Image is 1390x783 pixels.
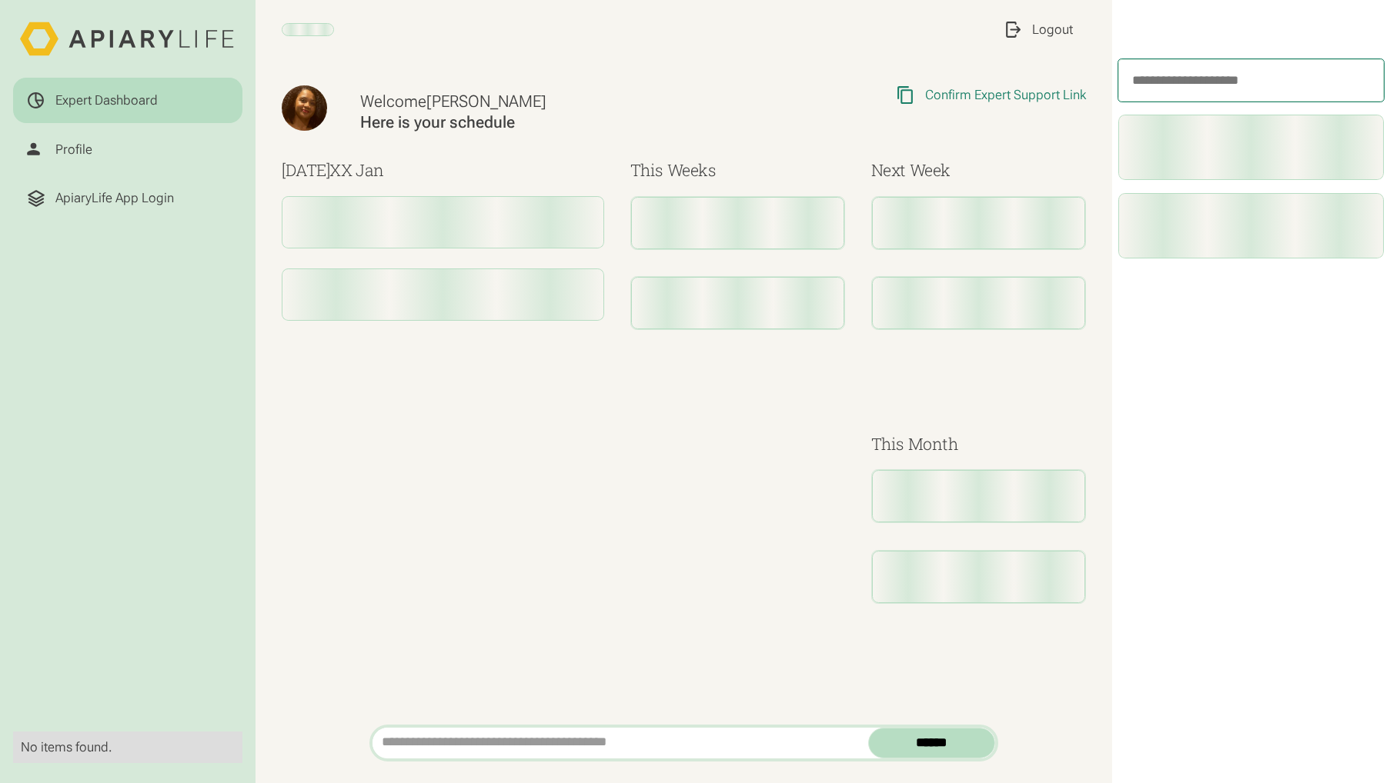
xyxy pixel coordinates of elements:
span: XX Jan [329,159,384,181]
h3: [DATE] [282,158,604,183]
h3: This Weeks [630,158,845,183]
div: No items found. [21,739,235,755]
div: ApiaryLife App Login [55,190,174,206]
a: Expert Dashboard [13,78,242,124]
div: Here is your schedule [360,112,720,133]
h3: This Month [871,432,1086,457]
h3: Next Week [871,158,1086,183]
span: [PERSON_NAME] [426,92,546,111]
a: ApiaryLife App Login [13,175,242,222]
div: Welcome [360,92,720,112]
div: Expert Dashboard [55,92,158,108]
div: Confirm Expert Support Link [925,87,1086,103]
a: Profile [13,126,242,172]
a: Logout [989,7,1085,53]
div: Profile [55,142,92,158]
div: Logout [1032,22,1073,38]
